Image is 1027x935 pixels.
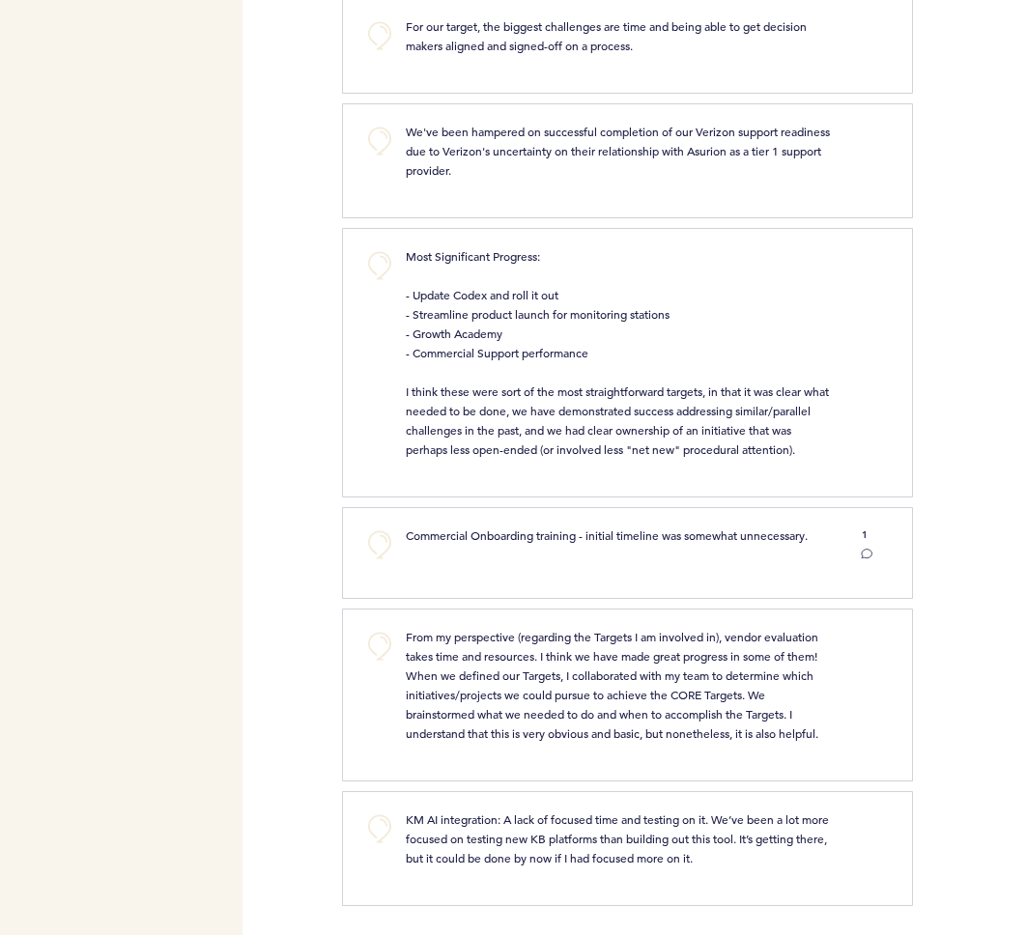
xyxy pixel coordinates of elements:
[406,811,832,865] span: KM AI integration: A lack of focused time and testing on it. We’ve been a lot more focused on tes...
[406,527,808,543] span: Commercial Onboarding training - initial timeline was somewhat unnecessary.
[406,18,810,53] span: For our target, the biggest challenges are time and being able to get decision makers aligned and...
[862,528,868,541] span: 1
[406,629,821,741] span: From my perspective (regarding the Targets I am involved in), vendor evaluation takes time and re...
[406,124,833,178] span: We've been hampered on successful completion of our Verizon support readiness due to Verizon's un...
[406,248,832,457] span: Most Significant Progress: - Update Codex and roll it out - Streamline product launch for monitor...
[861,525,873,560] button: 1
